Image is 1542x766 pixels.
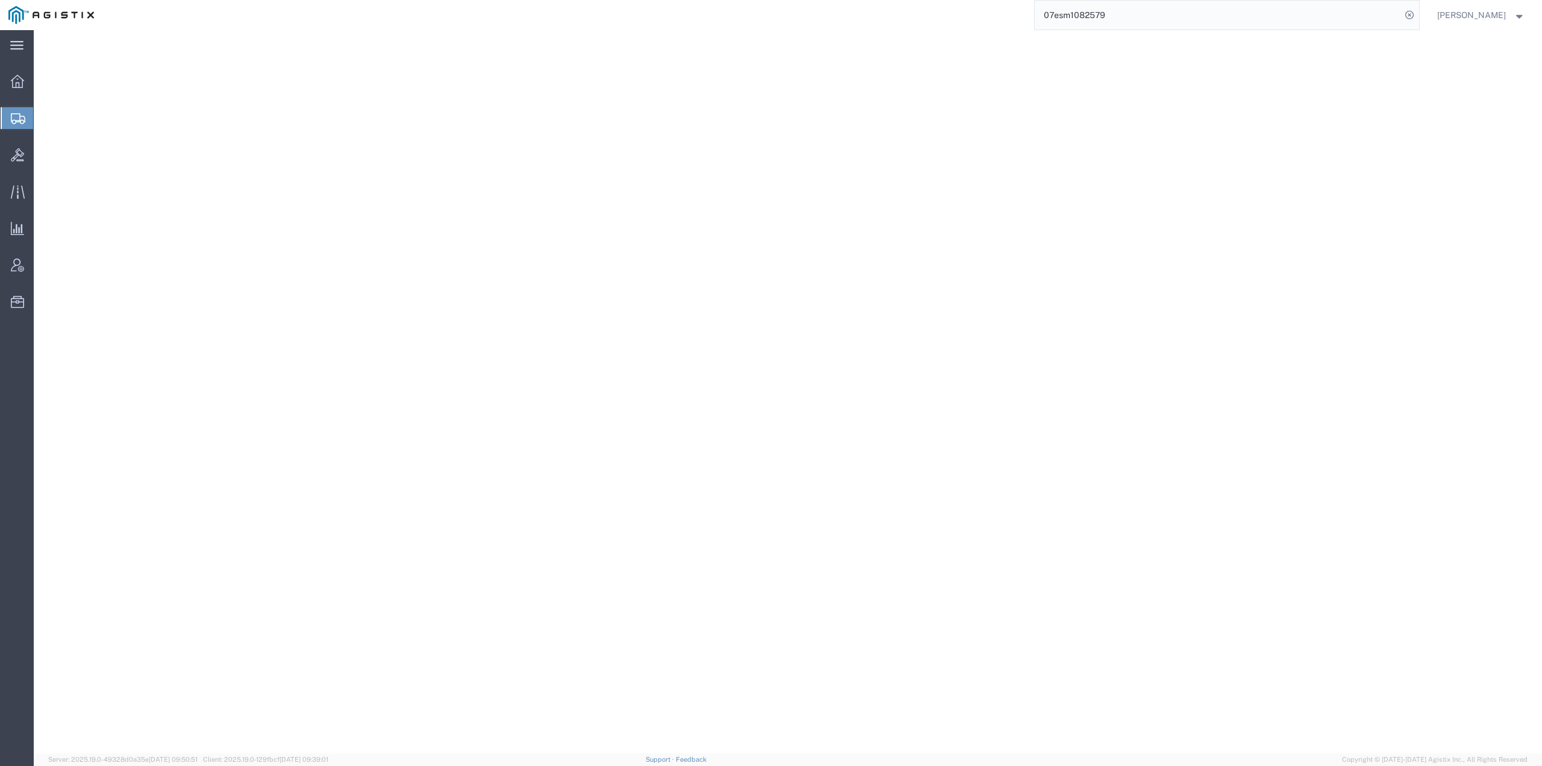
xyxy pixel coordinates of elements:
[149,756,198,763] span: [DATE] 09:50:51
[1035,1,1401,30] input: Search for shipment number, reference number
[34,30,1542,753] iframe: FS Legacy Container
[8,6,94,24] img: logo
[48,756,198,763] span: Server: 2025.19.0-49328d0a35e
[1437,8,1526,22] button: [PERSON_NAME]
[676,756,707,763] a: Feedback
[1342,755,1528,765] span: Copyright © [DATE]-[DATE] Agistix Inc., All Rights Reserved
[1437,8,1506,22] span: Andrew Wacyra
[279,756,328,763] span: [DATE] 09:39:01
[203,756,328,763] span: Client: 2025.19.0-129fbcf
[646,756,676,763] a: Support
